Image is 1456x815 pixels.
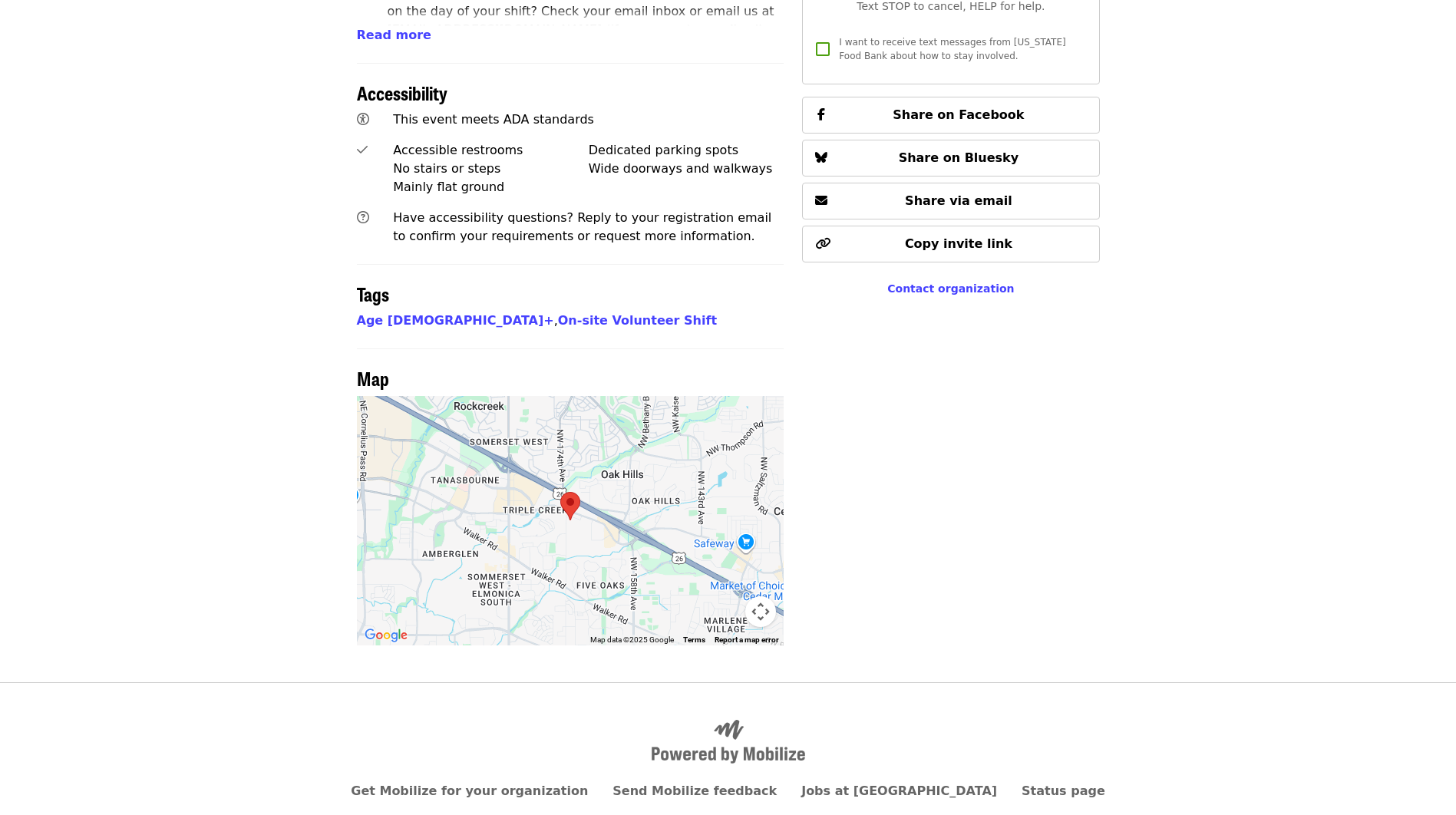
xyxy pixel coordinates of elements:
span: Accessibility [357,79,447,106]
i: check icon [357,143,368,157]
div: No stairs or steps [393,160,589,178]
span: Share via email [905,193,1012,208]
a: Age [DEMOGRAPHIC_DATA]+ [357,313,554,328]
i: question-circle icon [357,210,369,225]
i: universal-access icon [357,112,369,127]
a: Status page [1022,784,1105,798]
a: Open this area in Google Maps (opens a new window) [361,625,411,645]
div: Accessible restrooms [393,141,589,160]
button: Copy invite link [802,226,1099,262]
img: Google [361,625,411,645]
span: Tags [357,280,389,307]
a: Report a map error [715,635,779,644]
span: This event meets ADA standards [393,112,594,127]
div: Wide doorways and walkways [589,160,784,178]
a: Contact organization [887,282,1014,295]
div: Dedicated parking spots [589,141,784,160]
span: Share on Facebook [893,107,1024,122]
nav: Primary footer navigation [357,782,1100,800]
span: Copy invite link [905,236,1012,251]
a: Get Mobilize for your organization [351,784,588,798]
button: Share on Facebook [802,97,1099,134]
span: Have accessibility questions? Reply to your registration email to confirm your requirements or re... [393,210,771,243]
span: Share on Bluesky [899,150,1019,165]
span: Read more [357,28,431,42]
a: Jobs at [GEOGRAPHIC_DATA] [801,784,997,798]
span: , [357,313,558,328]
button: Share via email [802,183,1099,219]
button: Read more [357,26,431,45]
img: Powered by Mobilize [652,720,805,764]
button: Share on Bluesky [802,140,1099,177]
button: Map camera controls [745,596,776,627]
span: Map data ©2025 Google [590,635,674,644]
a: Send Mobilize feedback [612,784,777,798]
span: Map [357,365,389,391]
a: On-site Volunteer Shift [558,313,717,328]
div: Mainly flat ground [393,178,589,196]
span: I want to receive text messages from [US_STATE] Food Bank about how to stay involved. [839,37,1065,61]
a: Terms (opens in new tab) [683,635,705,644]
